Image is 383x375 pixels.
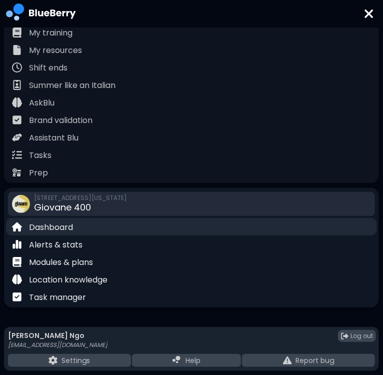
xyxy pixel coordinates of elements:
[29,221,73,233] p: Dashboard
[12,62,22,72] img: file icon
[283,356,292,365] img: file icon
[12,257,22,267] img: file icon
[185,356,200,365] p: Help
[172,356,181,365] img: file icon
[12,195,30,213] img: company thumbnail
[8,341,107,349] p: [EMAIL_ADDRESS][DOMAIN_NAME]
[29,44,82,56] p: My resources
[61,356,90,365] p: Settings
[12,115,22,125] img: file icon
[12,97,22,107] img: file icon
[29,132,78,144] p: Assistant Blu
[29,149,51,161] p: Tasks
[8,331,107,340] p: [PERSON_NAME] Ngo
[48,356,57,365] img: file icon
[12,274,22,284] img: file icon
[12,132,22,142] img: file icon
[12,45,22,55] img: file icon
[12,222,22,232] img: file icon
[341,332,348,340] img: logout
[29,27,72,39] p: My training
[34,201,91,213] span: Giovane 400
[29,239,82,251] p: Alerts & stats
[29,62,67,74] p: Shift ends
[350,332,373,340] span: Log out
[12,239,22,249] img: file icon
[364,7,374,20] img: close menu
[12,150,22,160] img: file icon
[12,292,22,302] img: file icon
[29,291,86,303] p: Task manager
[12,80,22,90] img: file icon
[6,3,76,24] img: company logo
[29,97,54,109] p: AskBlu
[296,356,334,365] p: Report bug
[12,27,22,37] img: file icon
[34,194,127,202] span: [STREET_ADDRESS][US_STATE]
[29,256,93,268] p: Modules & plans
[29,274,107,286] p: Location knowledge
[29,79,115,91] p: Summer like an Italian
[29,114,92,126] p: Brand validation
[12,167,22,177] img: file icon
[29,167,48,179] p: Prep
